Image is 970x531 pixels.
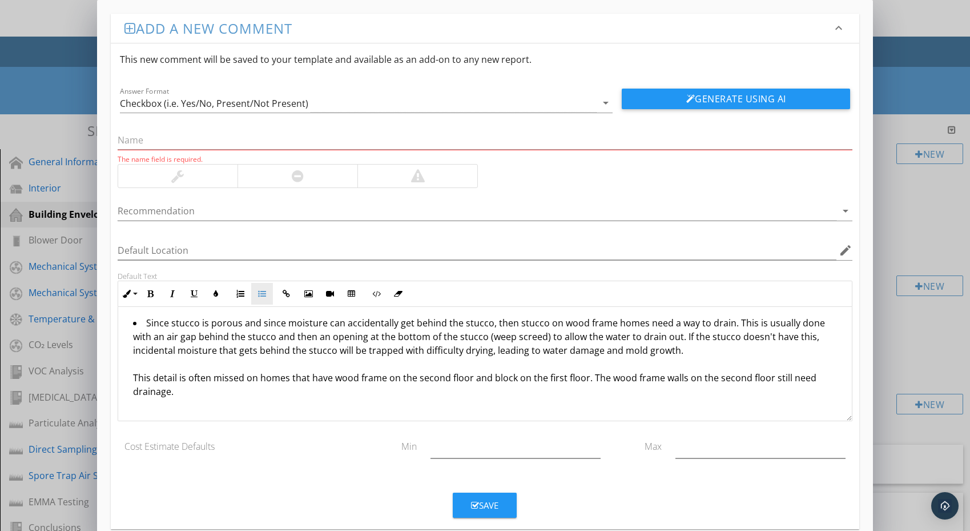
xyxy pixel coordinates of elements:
[832,21,846,35] i: keyboard_arrow_down
[205,283,227,305] button: Colors
[839,243,852,257] i: edit
[118,283,140,305] button: Inline Style
[183,283,205,305] button: Underline (⌘U)
[118,131,852,150] input: Name
[365,283,387,305] button: Code View
[839,204,852,218] i: arrow_drop_down
[118,430,363,453] div: Cost Estimate Defaults
[162,283,183,305] button: Italic (⌘I)
[453,493,517,518] button: Save
[622,89,850,109] button: Generate Using AI
[118,154,852,164] div: The name field is required.
[387,283,409,305] button: Clear Formatting
[471,499,498,512] div: Save
[297,283,319,305] button: Insert Image (⌘P)
[607,430,669,453] div: Max
[599,96,613,110] i: arrow_drop_down
[120,98,308,109] div: Checkbox (i.e. Yes/No, Present/Not Present)
[931,492,959,520] div: Open Intercom Messenger
[111,43,859,75] div: This new comment will be saved to your template and available as an add-on to any new report.
[124,21,832,36] h3: Add a new comment
[133,316,843,429] li: Since stucco is porous and since moisture can accidentally get behind the stucco, then stucco on ...
[118,272,852,281] div: Default Text
[118,241,836,260] input: Default Location
[140,283,162,305] button: Bold (⌘B)
[363,430,424,453] div: Min
[319,283,341,305] button: Insert Video
[341,283,363,305] button: Insert Table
